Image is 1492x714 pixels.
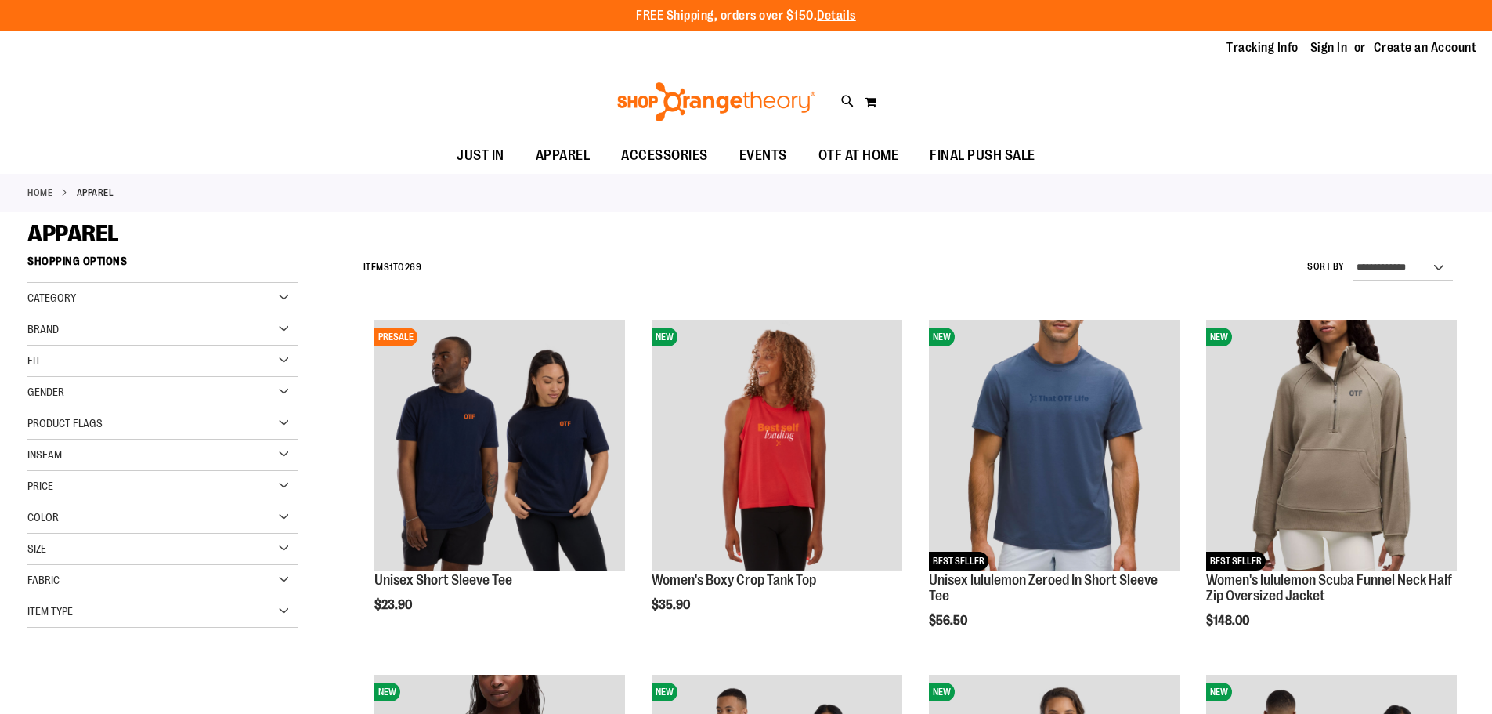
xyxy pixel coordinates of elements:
[520,138,606,173] a: APPAREL
[644,312,910,652] div: product
[1206,572,1452,603] a: Women's lululemon Scuba Funnel Neck Half Zip Oversized Jacket
[652,320,902,573] a: Image of Womens Boxy Crop TankNEW
[652,328,677,346] span: NEW
[1206,683,1232,701] span: NEW
[27,574,60,586] span: Fabric
[652,572,816,588] a: Women's Boxy Crop Tank Top
[367,312,633,652] div: product
[374,598,414,612] span: $23.90
[27,248,298,283] strong: Shopping Options
[803,138,915,174] a: OTF AT HOME
[929,614,970,628] span: $56.50
[1206,552,1266,571] span: BEST SELLER
[929,552,988,571] span: BEST SELLER
[1198,312,1465,667] div: product
[374,328,417,346] span: PRESALE
[27,323,59,335] span: Brand
[374,572,512,588] a: Unisex Short Sleeve Tee
[929,320,1180,573] a: Unisex lululemon Zeroed In Short Sleeve TeeNEWBEST SELLER
[652,320,902,571] img: Image of Womens Boxy Crop Tank
[27,542,46,555] span: Size
[27,354,41,367] span: Fit
[363,256,422,280] h2: Items to
[405,262,422,273] span: 269
[929,320,1180,571] img: Unisex lululemon Zeroed In Short Sleeve Tee
[27,605,73,618] span: Item Type
[27,186,52,200] a: Home
[930,138,1035,173] span: FINAL PUSH SALE
[739,138,787,173] span: EVENTS
[652,683,677,701] span: NEW
[605,138,724,174] a: ACCESSORIES
[1226,39,1299,56] a: Tracking Info
[27,511,59,524] span: Color
[1206,614,1252,628] span: $148.00
[1206,320,1457,573] a: Women's lululemon Scuba Funnel Neck Half Zip Oversized JacketNEWBEST SELLER
[818,138,899,173] span: OTF AT HOME
[1307,260,1345,274] label: Sort By
[27,292,76,304] span: Category
[536,138,591,173] span: APPAREL
[27,386,64,398] span: Gender
[615,82,818,121] img: Shop Orangetheory
[27,417,103,429] span: Product Flags
[77,186,114,200] strong: APPAREL
[374,320,625,573] a: Image of Unisex Short Sleeve TeePRESALE
[374,683,400,701] span: NEW
[929,328,955,346] span: NEW
[1310,39,1348,56] a: Sign In
[621,138,708,173] span: ACCESSORIES
[27,480,53,492] span: Price
[636,7,856,25] p: FREE Shipping, orders over $150.
[1206,328,1232,346] span: NEW
[921,312,1187,667] div: product
[929,572,1158,603] a: Unisex lululemon Zeroed In Short Sleeve Tee
[724,138,803,174] a: EVENTS
[374,320,625,571] img: Image of Unisex Short Sleeve Tee
[1374,39,1477,56] a: Create an Account
[27,448,62,461] span: Inseam
[457,138,504,173] span: JUST IN
[389,262,393,273] span: 1
[652,598,692,612] span: $35.90
[817,9,856,23] a: Details
[1206,320,1457,571] img: Women's lululemon Scuba Funnel Neck Half Zip Oversized Jacket
[929,683,955,701] span: NEW
[27,220,119,247] span: APPAREL
[914,138,1051,174] a: FINAL PUSH SALE
[441,138,520,174] a: JUST IN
